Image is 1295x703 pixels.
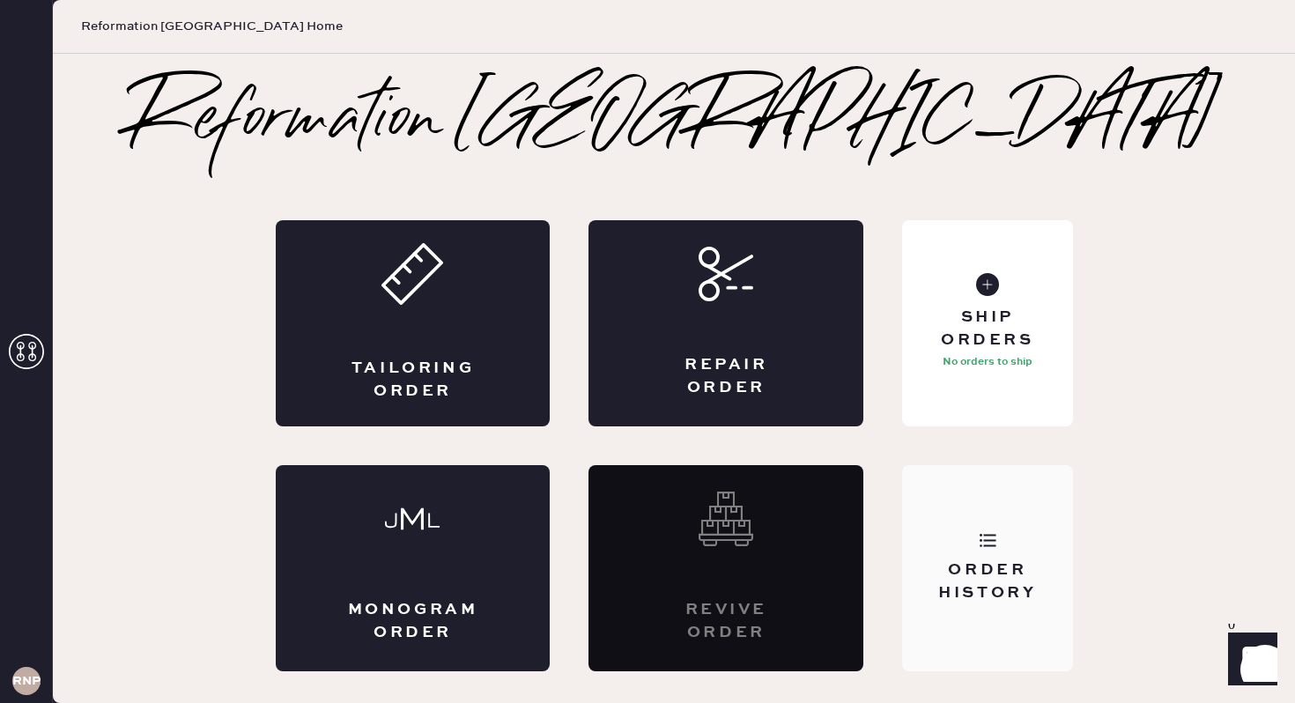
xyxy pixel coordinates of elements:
[916,559,1058,603] div: Order History
[588,465,863,671] div: Interested? Contact us at care@hemster.co
[81,18,343,35] span: Reformation [GEOGRAPHIC_DATA] Home
[12,675,41,687] h3: RNPA
[943,351,1032,373] p: No orders to ship
[346,599,480,643] div: Monogram Order
[346,358,480,402] div: Tailoring Order
[659,599,793,643] div: Revive order
[1211,624,1287,699] iframe: Front Chat
[916,307,1058,351] div: Ship Orders
[129,86,1219,157] h2: Reformation [GEOGRAPHIC_DATA]
[659,354,793,398] div: Repair Order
